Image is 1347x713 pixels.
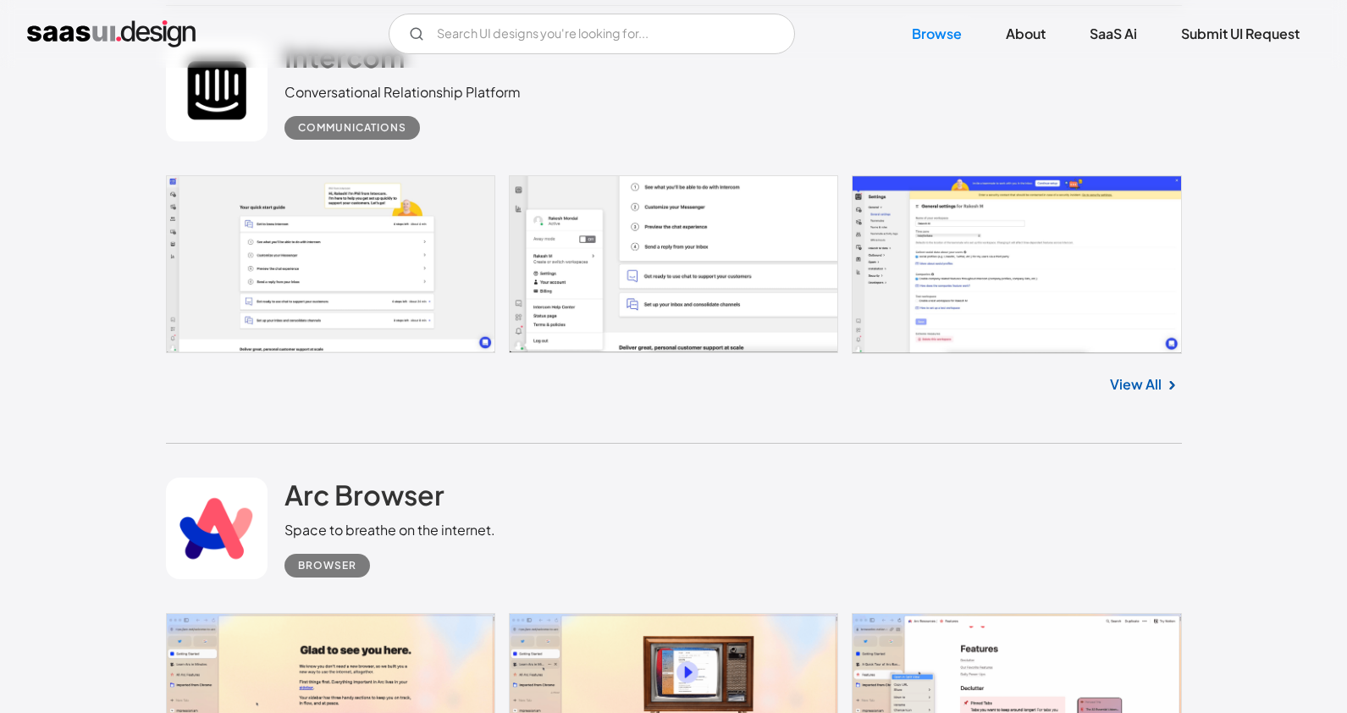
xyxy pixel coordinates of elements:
[389,14,795,54] form: Email Form
[892,15,982,53] a: Browse
[284,520,495,540] div: Space to breathe on the internet.
[284,478,444,511] h2: Arc Browser
[298,555,356,576] div: Browser
[985,15,1066,53] a: About
[284,478,444,520] a: Arc Browser
[298,118,406,138] div: Communications
[1110,374,1162,395] a: View All
[27,20,196,47] a: home
[389,14,795,54] input: Search UI designs you're looking for...
[1069,15,1157,53] a: SaaS Ai
[284,82,521,102] div: Conversational Relationship Platform
[1161,15,1320,53] a: Submit UI Request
